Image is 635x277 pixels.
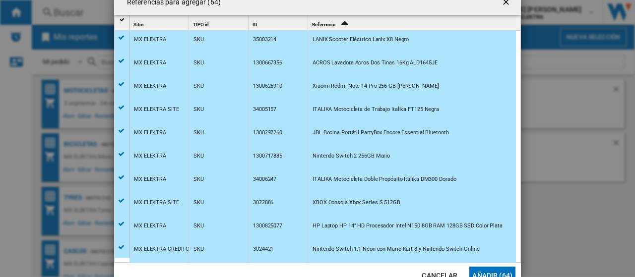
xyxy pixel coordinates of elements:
[310,15,516,31] div: Sort Ascending
[134,121,166,144] div: MX ELEKTRA
[193,98,204,121] div: SKU
[131,15,189,31] div: Sort None
[253,168,276,191] div: 34006247
[193,28,204,51] div: SKU
[133,22,144,27] span: Sitio
[134,98,179,121] div: MX ELEKTRA SITE
[193,121,204,144] div: SKU
[134,145,166,167] div: MX ELEKTRA
[134,215,166,237] div: MX ELEKTRA
[251,15,308,31] div: Sort None
[253,191,273,214] div: 3022886
[134,75,166,98] div: MX ELEKTRA
[253,121,282,144] div: 1300297260
[193,145,204,167] div: SKU
[191,15,248,31] div: TIPO id Sort None
[251,15,308,31] div: ID Sort None
[313,168,456,191] div: ITALIKA Motocicleta Doble Propósito Italika DM300 Dorado
[313,75,439,98] div: Xiaomi Redmi Note 14 Pro 256 GB [PERSON_NAME]
[253,75,282,98] div: 1300626910
[193,52,204,74] div: SKU
[193,238,204,261] div: SKU
[313,145,390,167] div: Nintendo Switch 2 256GB Mario
[336,22,352,27] span: Sort Ascending
[310,15,516,31] div: Referencia Sort Ascending
[193,75,204,98] div: SKU
[134,168,166,191] div: MX ELEKTRA
[134,238,193,261] div: MX ELEKTRA CREDITOS
[313,191,400,214] div: XBOX Consola Xbox Series S 512GB
[253,22,257,27] span: ID
[134,191,179,214] div: MX ELEKTRA SITE
[134,52,166,74] div: MX ELEKTRA
[313,98,439,121] div: ITALIKA Motocicleta de Trabajo Italika FT125 Negra
[313,215,503,237] div: HP Laptop HP 14" HD Procesador Intel N150 8GB RAM 128GB SSD Color Plata
[193,22,209,27] span: TIPO id
[134,28,166,51] div: MX ELEKTRA
[313,52,438,74] div: ACROS Lavadora Acros Dos Tinas 16Kg ALD1645JE
[313,121,449,144] div: JBL Bocina Portátil PartyBox Encore Essential Bluetooth
[312,22,335,27] span: Referencia
[193,168,204,191] div: SKU
[131,15,189,31] div: Sitio Sort None
[253,52,282,74] div: 1300667356
[253,238,273,261] div: 3024421
[253,145,282,167] div: 1300717885
[193,215,204,237] div: SKU
[313,238,479,261] div: Nintendo Switch 1.1 Neon con Mario Kart 8 y Nintendo Switch Online
[253,215,282,237] div: 1300825077
[313,28,409,51] div: LANIX Scooter Eléctrico Lanix X8 Negro
[253,28,276,51] div: 35003214
[193,191,204,214] div: SKU
[191,15,248,31] div: Sort None
[253,98,276,121] div: 34005157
